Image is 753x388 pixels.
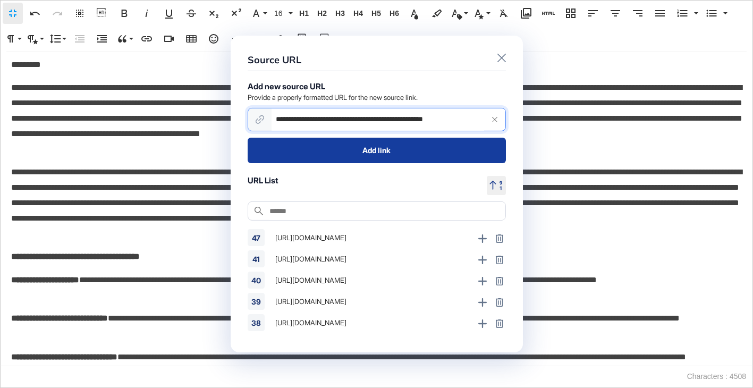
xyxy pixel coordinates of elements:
[248,272,265,289] div: 40
[248,250,265,267] div: 41
[269,272,474,289] div: [URL][DOMAIN_NAME]
[269,314,474,331] div: [URL][DOMAIN_NAME]
[269,250,474,267] div: [URL][DOMAIN_NAME]
[269,229,474,246] div: [URL][DOMAIN_NAME]
[248,53,301,67] div: Source URL
[248,93,418,101] div: Provide a properly formatted URL for the new source link.
[248,314,265,331] div: 38
[248,176,278,185] div: URL List
[248,293,265,310] div: 39
[248,82,325,91] div: Add new source URL
[248,229,265,246] div: 47
[269,293,474,310] div: [URL][DOMAIN_NAME]
[248,138,506,163] button: Add link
